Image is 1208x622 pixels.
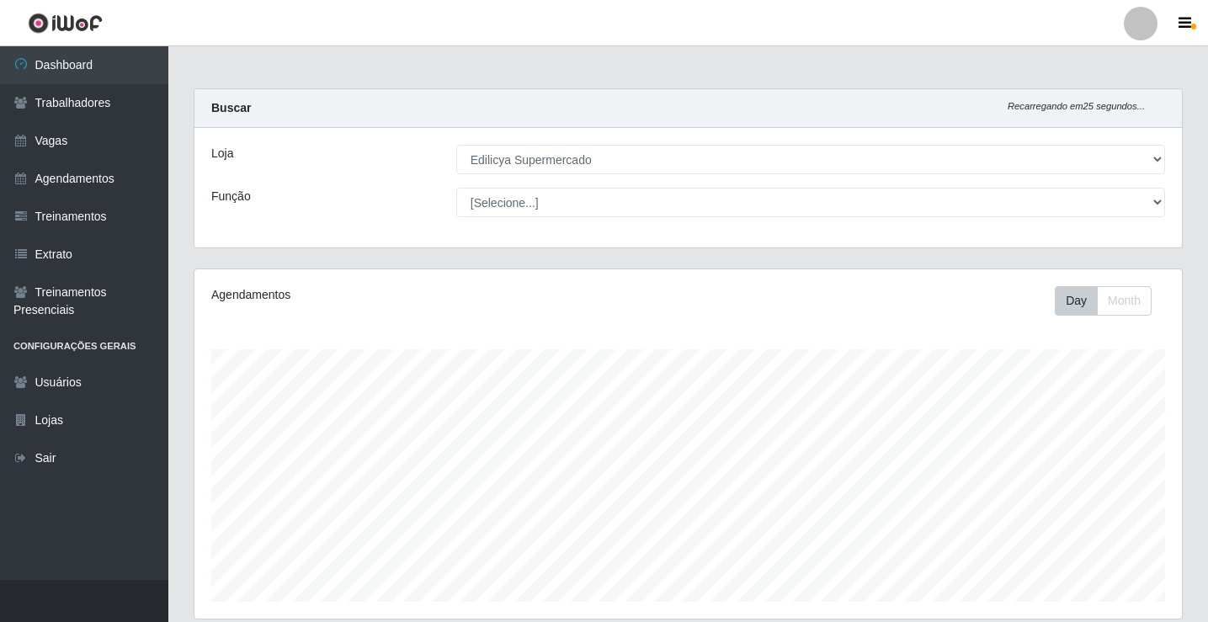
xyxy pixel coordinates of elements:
[211,145,233,162] label: Loja
[1055,286,1098,316] button: Day
[1008,101,1145,111] i: Recarregando em 25 segundos...
[1097,286,1152,316] button: Month
[28,13,103,34] img: CoreUI Logo
[211,101,251,114] strong: Buscar
[211,286,594,304] div: Agendamentos
[211,188,251,205] label: Função
[1055,286,1165,316] div: Toolbar with button groups
[1055,286,1152,316] div: First group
